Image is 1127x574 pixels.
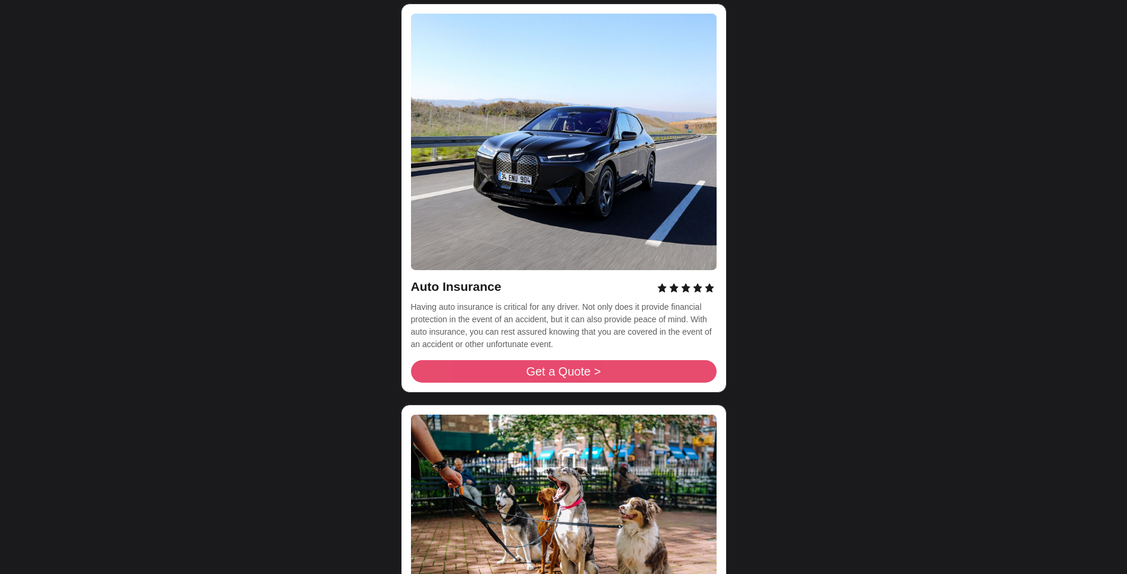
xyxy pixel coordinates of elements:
[411,360,717,383] a: Get a Quote >
[411,280,502,293] span: Auto Insurance
[411,14,717,270] img: kullanilmis-otoda-takas-destegi-avantaji.jpg
[526,365,601,377] span: Get a Quote >
[411,302,714,349] span: Having auto insurance is critical for any driver. Not only does it provide financial protection i...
